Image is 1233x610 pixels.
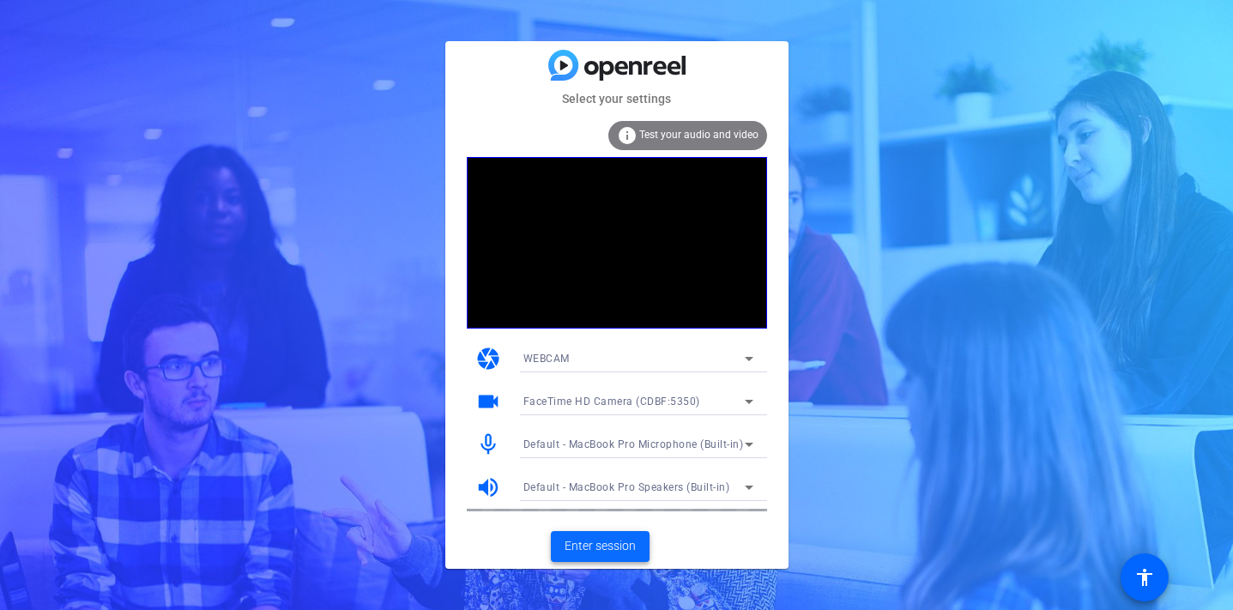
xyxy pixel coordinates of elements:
img: blue-gradient.svg [548,50,686,80]
mat-card-subtitle: Select your settings [445,89,789,108]
span: Default - MacBook Pro Speakers (Built-in) [523,481,730,493]
span: Enter session [565,537,636,555]
span: FaceTime HD Camera (CDBF:5350) [523,396,700,408]
span: Test your audio and video [639,129,759,141]
mat-icon: camera [475,346,501,371]
mat-icon: accessibility [1134,567,1155,588]
span: Default - MacBook Pro Microphone (Built-in) [523,438,744,450]
mat-icon: info [617,125,638,146]
mat-icon: mic_none [475,432,501,457]
mat-icon: videocam [475,389,501,414]
span: WEBCAM [523,353,570,365]
button: Enter session [551,531,650,562]
mat-icon: volume_up [475,474,501,500]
